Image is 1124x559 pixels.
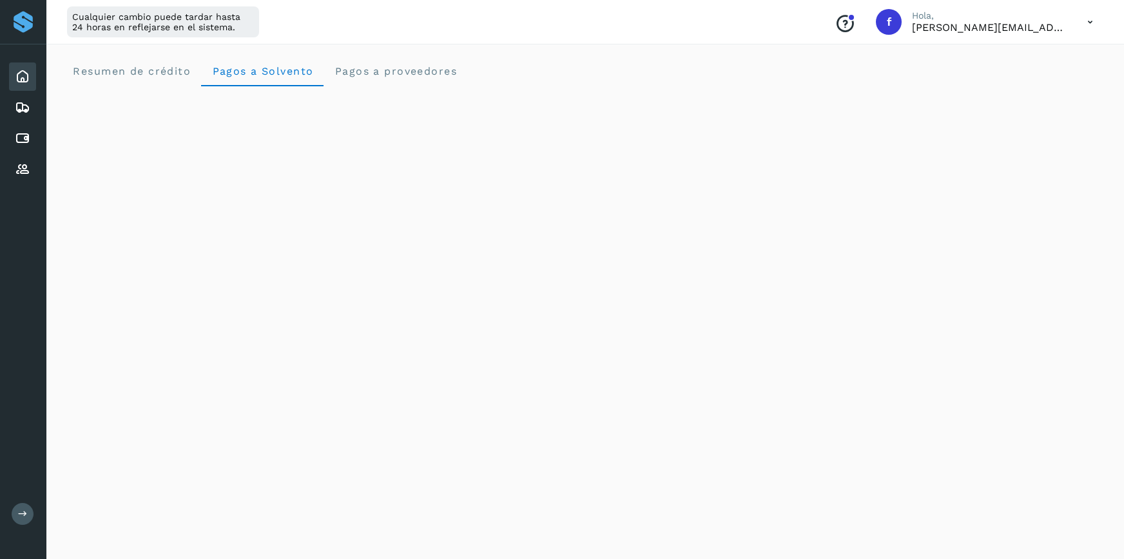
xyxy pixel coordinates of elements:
span: Pagos a proveedores [334,65,457,77]
span: Resumen de crédito [72,65,191,77]
p: Hola, [912,10,1067,21]
div: Proveedores [9,155,36,184]
div: Embarques [9,93,36,122]
div: Inicio [9,62,36,91]
p: favio.serrano@logisticabennu.com [912,21,1067,33]
div: Cualquier cambio puede tardar hasta 24 horas en reflejarse en el sistema. [67,6,259,37]
span: Pagos a Solvento [211,65,313,77]
div: Cuentas por pagar [9,124,36,153]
